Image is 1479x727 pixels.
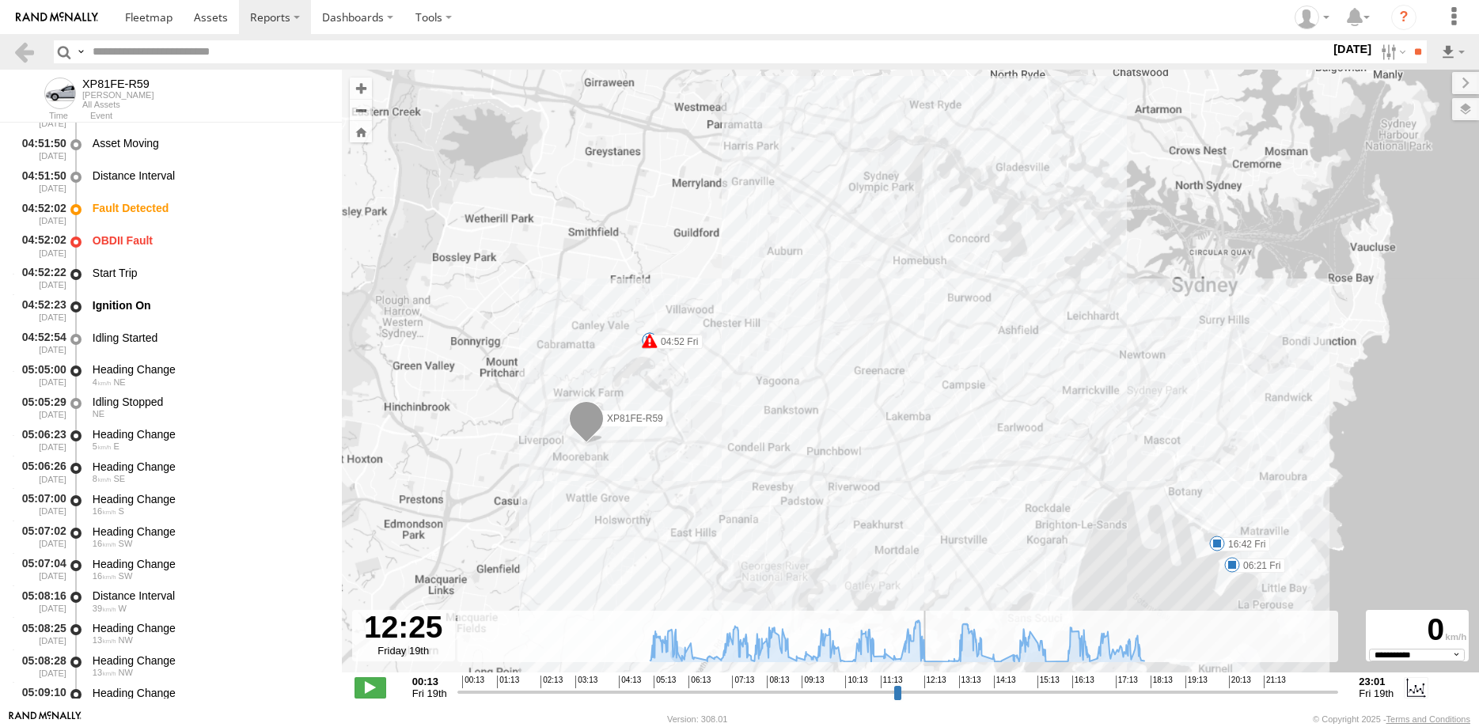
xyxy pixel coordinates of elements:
[13,522,68,551] div: 05:07:02 [DATE]
[93,653,327,668] div: Heading Change
[119,668,133,677] span: Heading: 328
[93,233,327,248] div: OBDII Fault
[767,676,789,688] span: 08:13
[1359,687,1394,699] span: Fri 19th Sep 2025
[412,687,447,699] span: Fri 19th Sep 2025
[13,328,68,358] div: 04:52:54 [DATE]
[1391,5,1416,30] i: ?
[688,676,711,688] span: 06:13
[13,619,68,648] div: 05:08:25 [DATE]
[540,676,563,688] span: 02:13
[13,457,68,487] div: 05:06:26 [DATE]
[93,441,112,451] span: 5
[13,263,68,293] div: 04:52:22 [DATE]
[1037,676,1060,688] span: 15:13
[13,231,68,260] div: 04:52:02 [DATE]
[1289,6,1335,29] div: Quang MAC
[13,361,68,390] div: 05:05:00 [DATE]
[654,676,676,688] span: 05:13
[93,492,327,506] div: Heading Change
[1375,40,1409,63] label: Search Filter Options
[93,635,116,645] span: 13
[1072,676,1094,688] span: 16:13
[13,683,68,713] div: 05:09:10 [DATE]
[13,296,68,325] div: 04:52:23 [DATE]
[1359,676,1394,687] strong: 23:01
[93,298,327,312] div: Ignition On
[412,676,447,687] strong: 00:13
[650,335,703,349] label: 04:52 Fri
[845,676,867,688] span: 10:13
[93,539,116,548] span: 16
[119,635,133,645] span: Heading: 293
[93,557,327,571] div: Heading Change
[350,99,372,121] button: Zoom out
[13,425,68,454] div: 05:06:23 [DATE]
[93,604,116,613] span: 39
[93,409,104,418] span: Heading: 62
[93,168,327,183] div: Distance Interval
[93,524,327,539] div: Heading Change
[90,112,342,120] div: Event
[1386,714,1470,724] a: Terms and Conditions
[881,676,903,688] span: 11:13
[1368,612,1466,649] div: 0
[350,78,372,99] button: Zoom in
[462,676,484,688] span: 00:13
[119,604,127,613] span: Heading: 261
[113,474,125,483] span: Heading: 131
[93,460,327,474] div: Heading Change
[93,668,116,677] span: 13
[13,112,68,120] div: Time
[93,266,327,280] div: Start Trip
[82,78,154,90] div: XP81FE-R59 - View Asset History
[959,676,981,688] span: 13:13
[93,427,327,441] div: Heading Change
[93,331,327,345] div: Idling Started
[650,334,703,348] label: 18:18 Fri
[355,677,386,698] label: Play/Stop
[1313,714,1470,724] div: © Copyright 2025 -
[16,12,98,23] img: rand-logo.svg
[13,392,68,422] div: 05:05:29 [DATE]
[732,676,754,688] span: 07:13
[13,555,68,584] div: 05:07:04 [DATE]
[1439,40,1466,63] label: Export results as...
[9,711,82,727] a: Visit our Website
[93,395,327,409] div: Idling Stopped
[1229,676,1251,688] span: 20:13
[119,506,124,516] span: Heading: 172
[113,377,125,387] span: Heading: 67
[1232,559,1285,573] label: 06:21 Fri
[13,40,36,63] a: Back to previous Page
[93,362,327,377] div: Heading Change
[119,571,133,581] span: Heading: 235
[13,166,68,195] div: 04:51:50 [DATE]
[802,676,824,688] span: 09:13
[994,676,1016,688] span: 14:13
[82,90,154,100] div: [PERSON_NAME]
[619,676,641,688] span: 04:13
[13,651,68,680] div: 05:08:28 [DATE]
[82,100,154,109] div: All Assets
[93,686,327,700] div: Heading Change
[74,40,87,63] label: Search Query
[924,676,946,688] span: 12:13
[1264,676,1286,688] span: 21:13
[113,441,119,451] span: Heading: 92
[93,571,116,581] span: 16
[497,676,519,688] span: 01:13
[1330,40,1375,58] label: [DATE]
[1217,537,1270,551] label: 16:42 Fri
[119,539,133,548] span: Heading: 205
[667,714,727,724] div: Version: 308.01
[93,474,112,483] span: 8
[13,134,68,164] div: 04:51:50 [DATE]
[13,199,68,228] div: 04:52:02 [DATE]
[93,377,112,387] span: 4
[93,621,327,635] div: Heading Change
[13,490,68,519] div: 05:07:00 [DATE]
[93,589,327,603] div: Distance Interval
[93,136,327,150] div: Asset Moving
[93,201,327,215] div: Fault Detected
